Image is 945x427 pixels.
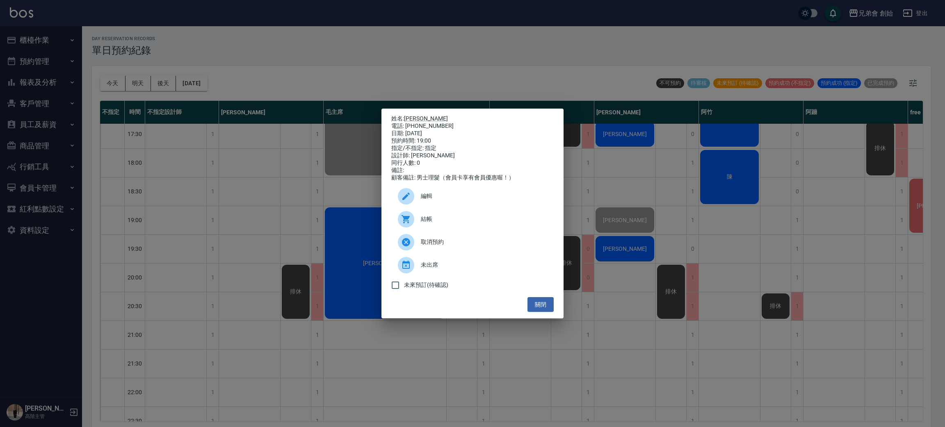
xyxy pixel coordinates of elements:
[391,137,554,145] div: 預約時間: 19:00
[391,167,554,174] div: 備註:
[527,297,554,312] button: 關閉
[421,238,547,246] span: 取消預約
[391,152,554,159] div: 設計師: [PERSON_NAME]
[391,159,554,167] div: 同行人數: 0
[391,174,554,182] div: 顧客備註: 男士理髮（會員卡享有會員優惠喔！）
[391,231,554,254] div: 取消預約
[391,208,554,231] a: 結帳
[391,254,554,277] div: 未出席
[421,261,547,269] span: 未出席
[391,123,554,130] div: 電話: [PHONE_NUMBER]
[404,115,448,122] a: [PERSON_NAME]
[391,115,554,123] p: 姓名:
[391,185,554,208] div: 編輯
[421,192,547,200] span: 編輯
[391,145,554,152] div: 指定/不指定: 指定
[404,281,448,289] span: 未來預訂(待確認)
[391,130,554,137] div: 日期: [DATE]
[421,215,547,223] span: 結帳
